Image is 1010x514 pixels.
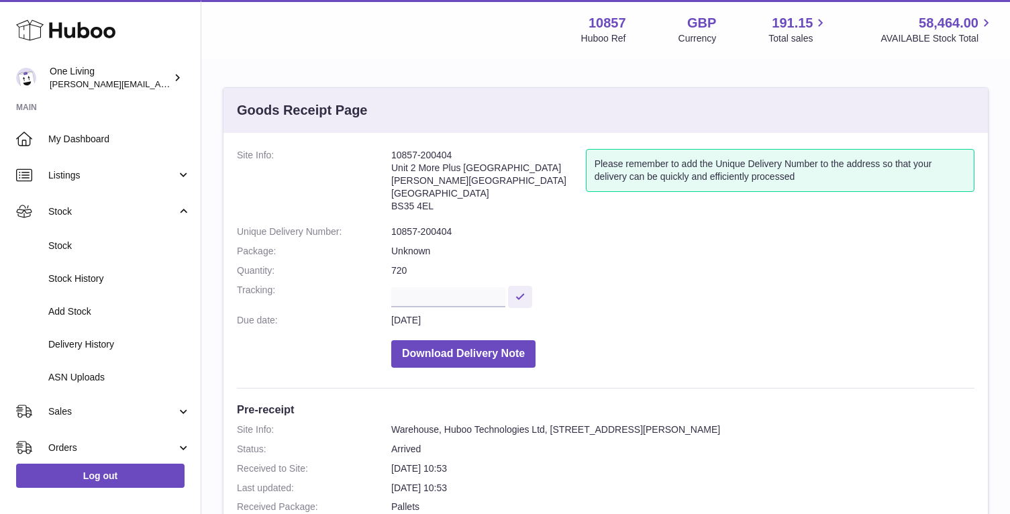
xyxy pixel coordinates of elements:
[687,14,716,32] strong: GBP
[391,245,974,258] dd: Unknown
[237,501,391,513] dt: Received Package:
[237,462,391,475] dt: Received to Site:
[581,32,626,45] div: Huboo Ref
[237,402,974,417] h3: Pre-receipt
[772,14,813,32] span: 191.15
[391,225,974,238] dd: 10857-200404
[237,101,368,119] h3: Goods Receipt Page
[880,32,994,45] span: AVAILABLE Stock Total
[391,314,974,327] dd: [DATE]
[16,464,185,488] a: Log out
[48,305,191,318] span: Add Stock
[391,264,974,277] dd: 720
[880,14,994,45] a: 58,464.00 AVAILABLE Stock Total
[48,272,191,285] span: Stock History
[768,14,828,45] a: 191.15 Total sales
[50,65,170,91] div: One Living
[48,169,176,182] span: Listings
[237,149,391,219] dt: Site Info:
[237,423,391,436] dt: Site Info:
[48,205,176,218] span: Stock
[48,371,191,384] span: ASN Uploads
[237,314,391,327] dt: Due date:
[678,32,717,45] div: Currency
[237,482,391,495] dt: Last updated:
[391,501,974,513] dd: Pallets
[391,149,586,219] address: 10857-200404 Unit 2 More Plus [GEOGRAPHIC_DATA] [PERSON_NAME][GEOGRAPHIC_DATA] [GEOGRAPHIC_DATA] ...
[48,338,191,351] span: Delivery History
[586,149,974,192] div: Please remember to add the Unique Delivery Number to the address so that your delivery can be qui...
[919,14,978,32] span: 58,464.00
[391,462,974,475] dd: [DATE] 10:53
[237,225,391,238] dt: Unique Delivery Number:
[237,284,391,307] dt: Tracking:
[48,442,176,454] span: Orders
[48,240,191,252] span: Stock
[768,32,828,45] span: Total sales
[589,14,626,32] strong: 10857
[391,482,974,495] dd: [DATE] 10:53
[391,443,974,456] dd: Arrived
[48,405,176,418] span: Sales
[48,133,191,146] span: My Dashboard
[237,245,391,258] dt: Package:
[16,68,36,88] img: Jessica@oneliving.com
[50,79,269,89] span: [PERSON_NAME][EMAIL_ADDRESS][DOMAIN_NAME]
[237,443,391,456] dt: Status:
[237,264,391,277] dt: Quantity:
[391,423,974,436] dd: Warehouse, Huboo Technologies Ltd, [STREET_ADDRESS][PERSON_NAME]
[391,340,536,368] button: Download Delivery Note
